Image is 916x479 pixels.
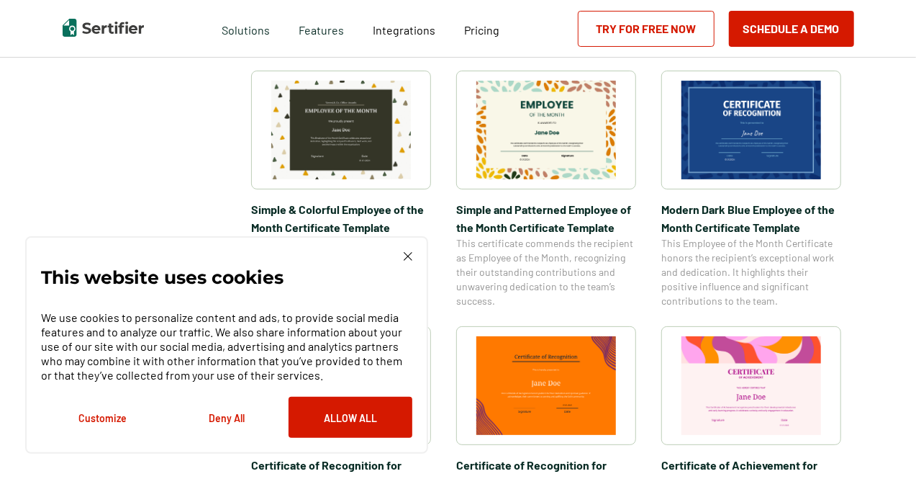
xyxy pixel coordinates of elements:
[41,397,165,438] button: Customize
[661,71,841,308] a: Modern Dark Blue Employee of the Month Certificate TemplateModern Dark Blue Employee of the Month...
[41,310,412,382] p: We use cookies to personalize content and ads, to provide social media features and to analyze ou...
[299,19,344,37] span: Features
[456,236,636,308] span: This certificate commends the recipient as Employee of the Month, recognizing their outstanding c...
[222,19,270,37] span: Solutions
[41,270,284,285] p: This website uses cookies
[729,11,854,47] button: Schedule a Demo
[251,71,431,308] a: Simple & Colorful Employee of the Month Certificate TemplateSimple & Colorful Employee of the Mon...
[271,81,411,179] img: Simple & Colorful Employee of the Month Certificate Template
[251,200,431,236] span: Simple & Colorful Employee of the Month Certificate Template
[681,336,821,435] img: Certificate of Achievement for Preschool Template
[661,200,841,236] span: Modern Dark Blue Employee of the Month Certificate Template
[373,23,435,37] span: Integrations
[476,336,616,435] img: Certificate of Recognition for Pastor
[404,252,412,261] img: Cookie Popup Close
[289,397,412,438] button: Allow All
[63,19,144,37] img: Sertifier | Digital Credentialing Platform
[476,81,616,179] img: Simple and Patterned Employee of the Month Certificate Template
[456,71,636,308] a: Simple and Patterned Employee of the Month Certificate TemplateSimple and Patterned Employee of t...
[578,11,715,47] a: Try for Free Now
[464,23,499,37] span: Pricing
[661,236,841,308] span: This Employee of the Month Certificate honors the recipient’s exceptional work and dedication. It...
[464,19,499,37] a: Pricing
[456,200,636,236] span: Simple and Patterned Employee of the Month Certificate Template
[165,397,289,438] button: Deny All
[681,81,821,179] img: Modern Dark Blue Employee of the Month Certificate Template
[373,19,435,37] a: Integrations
